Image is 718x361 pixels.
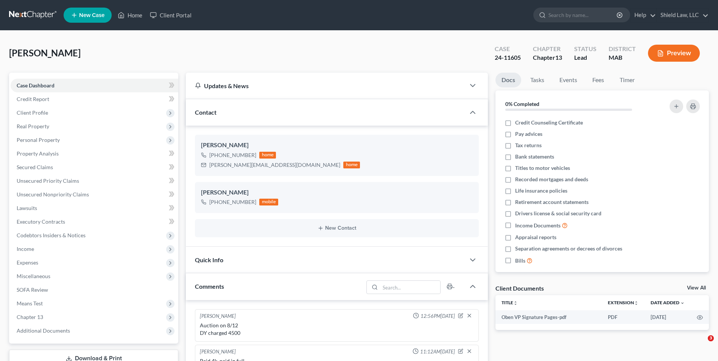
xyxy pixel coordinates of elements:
[17,164,53,170] span: Secured Claims
[17,286,48,293] span: SOFA Review
[11,92,178,106] a: Credit Report
[515,176,588,183] span: Recorded mortgages and deeds
[515,164,570,172] span: Titles to motor vehicles
[533,45,562,53] div: Chapter
[495,45,521,53] div: Case
[515,210,601,217] span: Drivers license & social security card
[645,310,691,324] td: [DATE]
[495,73,521,87] a: Docs
[515,119,583,126] span: Credit Counseling Certificate
[648,45,700,62] button: Preview
[515,142,542,149] span: Tax returns
[17,205,37,211] span: Lawsuits
[553,73,583,87] a: Events
[11,283,178,297] a: SOFA Review
[708,335,714,341] span: 3
[651,300,685,305] a: Date Added expand_more
[201,225,473,231] button: New Contact
[17,259,38,266] span: Expenses
[195,109,216,116] span: Contact
[505,101,539,107] strong: 0% Completed
[201,188,473,197] div: [PERSON_NAME]
[515,130,542,138] span: Pay advices
[195,256,223,263] span: Quick Info
[634,301,639,305] i: unfold_more
[513,301,518,305] i: unfold_more
[17,82,55,89] span: Case Dashboard
[146,8,195,22] a: Client Portal
[524,73,550,87] a: Tasks
[17,273,50,279] span: Miscellaneous
[608,300,639,305] a: Extensionunfold_more
[17,150,59,157] span: Property Analysis
[259,152,276,159] div: home
[692,335,710,353] iframe: Intercom live chat
[687,285,706,291] a: View All
[631,8,656,22] a: Help
[502,300,518,305] a: Titleunfold_more
[17,232,86,238] span: Codebtors Insiders & Notices
[79,12,104,18] span: New Case
[586,73,611,87] a: Fees
[515,187,567,195] span: Life insurance policies
[380,281,440,294] input: Search...
[515,222,561,229] span: Income Documents
[495,310,602,324] td: Oben VP Signature Pages-pdf
[574,45,597,53] div: Status
[11,160,178,174] a: Secured Claims
[195,82,456,90] div: Updates & News
[201,141,473,150] div: [PERSON_NAME]
[11,215,178,229] a: Executory Contracts
[515,153,554,160] span: Bank statements
[533,53,562,62] div: Chapter
[17,218,65,225] span: Executory Contracts
[200,322,474,337] div: Auction on 8/12 DY charged 4500
[209,151,256,159] div: [PHONE_NUMBER]
[17,191,89,198] span: Unsecured Nonpriority Claims
[17,177,79,184] span: Unsecured Priority Claims
[602,310,645,324] td: PDF
[17,109,48,116] span: Client Profile
[200,313,236,320] div: [PERSON_NAME]
[195,283,224,290] span: Comments
[17,327,70,334] span: Additional Documents
[11,201,178,215] a: Lawsuits
[11,147,178,160] a: Property Analysis
[259,199,278,205] div: mobile
[495,284,544,292] div: Client Documents
[515,257,525,265] span: Bills
[420,348,455,355] span: 11:12AM[DATE]
[17,314,43,320] span: Chapter 13
[114,8,146,22] a: Home
[11,79,178,92] a: Case Dashboard
[548,8,618,22] input: Search by name...
[17,246,34,252] span: Income
[609,53,636,62] div: MAB
[680,301,685,305] i: expand_more
[17,137,60,143] span: Personal Property
[11,174,178,188] a: Unsecured Priority Claims
[209,161,340,169] div: [PERSON_NAME][EMAIL_ADDRESS][DOMAIN_NAME]
[200,348,236,356] div: [PERSON_NAME]
[17,123,49,129] span: Real Property
[495,53,521,62] div: 24-11605
[17,300,43,307] span: Means Test
[17,96,49,102] span: Credit Report
[11,188,178,201] a: Unsecured Nonpriority Claims
[343,162,360,168] div: home
[614,73,641,87] a: Timer
[421,313,455,320] span: 12:56PM[DATE]
[609,45,636,53] div: District
[209,198,256,206] div: [PHONE_NUMBER]
[657,8,709,22] a: Shield Law, LLC
[515,233,556,241] span: Appraisal reports
[574,53,597,62] div: Lead
[9,47,81,58] span: [PERSON_NAME]
[515,198,589,206] span: Retirement account statements
[515,245,622,252] span: Separation agreements or decrees of divorces
[555,54,562,61] span: 13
